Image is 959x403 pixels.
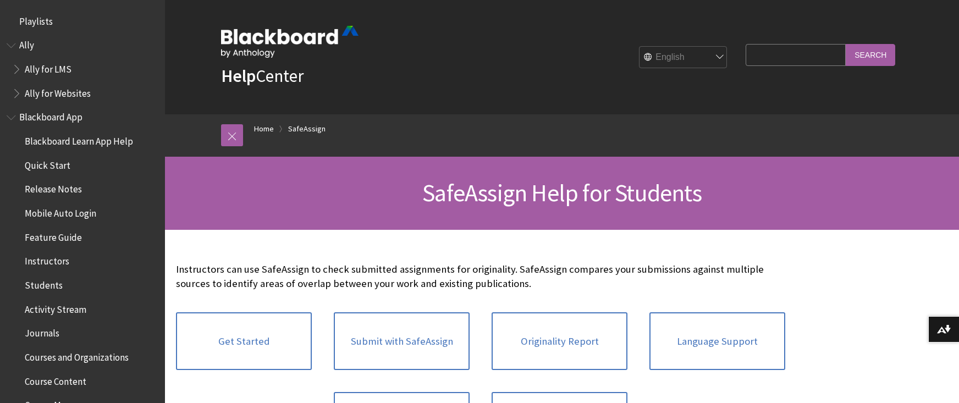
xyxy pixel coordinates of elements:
a: Home [254,122,274,136]
img: Blackboard by Anthology [221,26,359,58]
span: Ally [19,36,34,51]
span: Release Notes [25,180,82,195]
nav: Book outline for Anthology Ally Help [7,36,158,103]
a: Get Started [176,312,312,371]
span: Ally for LMS [25,60,71,75]
a: Originality Report [492,312,627,371]
span: Playlists [19,12,53,27]
span: Ally for Websites [25,84,91,99]
span: Mobile Auto Login [25,204,96,219]
a: HelpCenter [221,65,304,87]
input: Search [846,44,895,65]
select: Site Language Selector [640,47,727,69]
span: Students [25,276,63,291]
span: Blackboard Learn App Help [25,132,133,147]
span: Instructors [25,252,69,267]
span: SafeAssign Help for Students [422,178,702,208]
a: Submit with SafeAssign [334,312,470,371]
span: Courses and Organizations [25,348,129,363]
p: Instructors can use SafeAssign to check submitted assignments for originality. SafeAssign compare... [176,262,785,291]
a: SafeAssign [288,122,326,136]
strong: Help [221,65,256,87]
span: Activity Stream [25,300,86,315]
span: Journals [25,324,59,339]
span: Quick Start [25,156,70,171]
span: Blackboard App [19,108,82,123]
a: Language Support [649,312,785,371]
span: Course Content [25,372,86,387]
nav: Book outline for Playlists [7,12,158,31]
span: Feature Guide [25,228,82,243]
